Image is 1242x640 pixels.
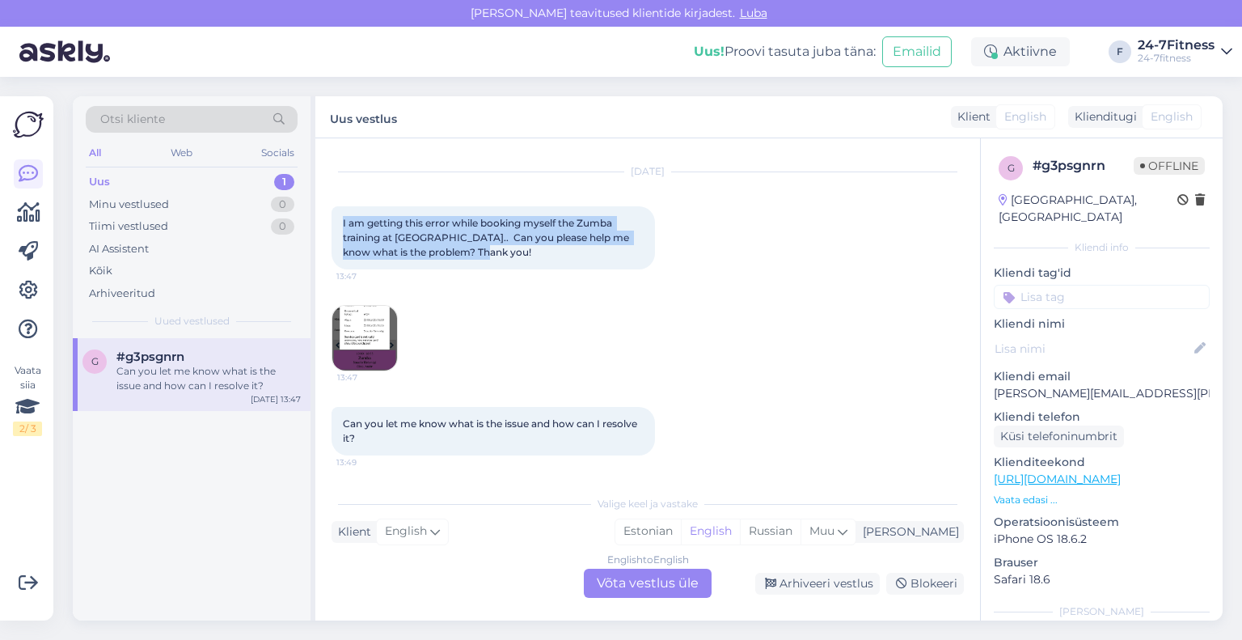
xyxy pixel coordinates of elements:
span: Luba [735,6,772,20]
div: [DATE] [332,164,964,179]
span: 13:47 [337,371,398,384]
div: Klient [332,523,371,540]
div: 1 [274,174,294,190]
a: 24-7Fitness24-7fitness [1138,39,1232,65]
p: Vaata edasi ... [994,493,1210,507]
p: Kliendi tag'id [994,265,1210,282]
div: 2 / 3 [13,422,42,436]
span: English [1151,108,1193,125]
img: Attachment [332,306,397,371]
div: Võta vestlus üle [584,569,712,598]
p: Kliendi nimi [994,316,1210,333]
button: Emailid [882,36,952,67]
div: AI Assistent [89,241,149,257]
div: Klient [951,108,991,125]
div: Klienditugi [1068,108,1137,125]
div: 24-7Fitness [1138,39,1215,52]
div: [GEOGRAPHIC_DATA], [GEOGRAPHIC_DATA] [999,192,1177,226]
div: Minu vestlused [89,197,169,213]
div: Proovi tasuta juba täna: [694,42,876,61]
div: Socials [258,142,298,163]
span: Offline [1134,157,1205,175]
span: English [385,523,427,540]
div: 0 [271,218,294,235]
div: Kõik [89,263,112,279]
div: Arhiveeri vestlus [755,573,880,595]
span: Can you let me know what is the issue and how can I resolve it? [343,417,640,444]
div: Blokeeri [886,573,964,595]
p: [PERSON_NAME][EMAIL_ADDRESS][PERSON_NAME][PERSON_NAME][DOMAIN_NAME] [994,385,1210,402]
p: Kliendi email [994,368,1210,385]
p: Safari 18.6 [994,571,1210,588]
div: Vaata siia [13,363,42,436]
div: [DATE] 13:47 [251,393,301,405]
div: [PERSON_NAME] [856,523,959,540]
div: Küsi telefoninumbrit [994,426,1124,447]
div: # g3psgnrn [1033,156,1134,176]
div: Web [167,142,196,163]
div: Can you let me know what is the issue and how can I resolve it? [116,364,301,393]
a: [URL][DOMAIN_NAME] [994,472,1121,486]
div: English to English [607,553,689,567]
span: 13:49 [336,456,397,468]
div: F [1109,40,1131,63]
div: Arhiveeritud [89,286,155,302]
div: All [86,142,104,163]
img: Askly Logo [13,109,44,140]
div: Tiimi vestlused [89,218,168,235]
div: English [681,519,740,544]
div: Estonian [615,519,681,544]
span: Otsi kliente [100,111,165,128]
b: Uus! [694,44,724,59]
span: g [91,355,99,367]
span: g [1008,162,1015,174]
div: 0 [271,197,294,213]
span: English [1004,108,1046,125]
div: 24-7fitness [1138,52,1215,65]
div: [PERSON_NAME] [994,604,1210,619]
span: Muu [809,523,834,538]
span: I am getting this error while booking myself the Zumba training at [GEOGRAPHIC_DATA].. Can you pl... [343,217,632,258]
label: Uus vestlus [330,106,397,128]
input: Lisa nimi [995,340,1191,358]
span: Uued vestlused [154,314,230,328]
input: Lisa tag [994,285,1210,309]
div: Russian [740,519,801,544]
div: Kliendi info [994,240,1210,255]
div: Valige keel ja vastake [332,497,964,511]
p: Kliendi telefon [994,409,1210,426]
div: Aktiivne [971,37,1070,66]
span: #g3psgnrn [116,350,184,364]
p: Operatsioonisüsteem [994,514,1210,531]
div: Uus [89,174,110,190]
p: Brauser [994,554,1210,571]
span: 13:47 [336,270,397,282]
p: Klienditeekond [994,454,1210,471]
p: iPhone OS 18.6.2 [994,531,1210,548]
